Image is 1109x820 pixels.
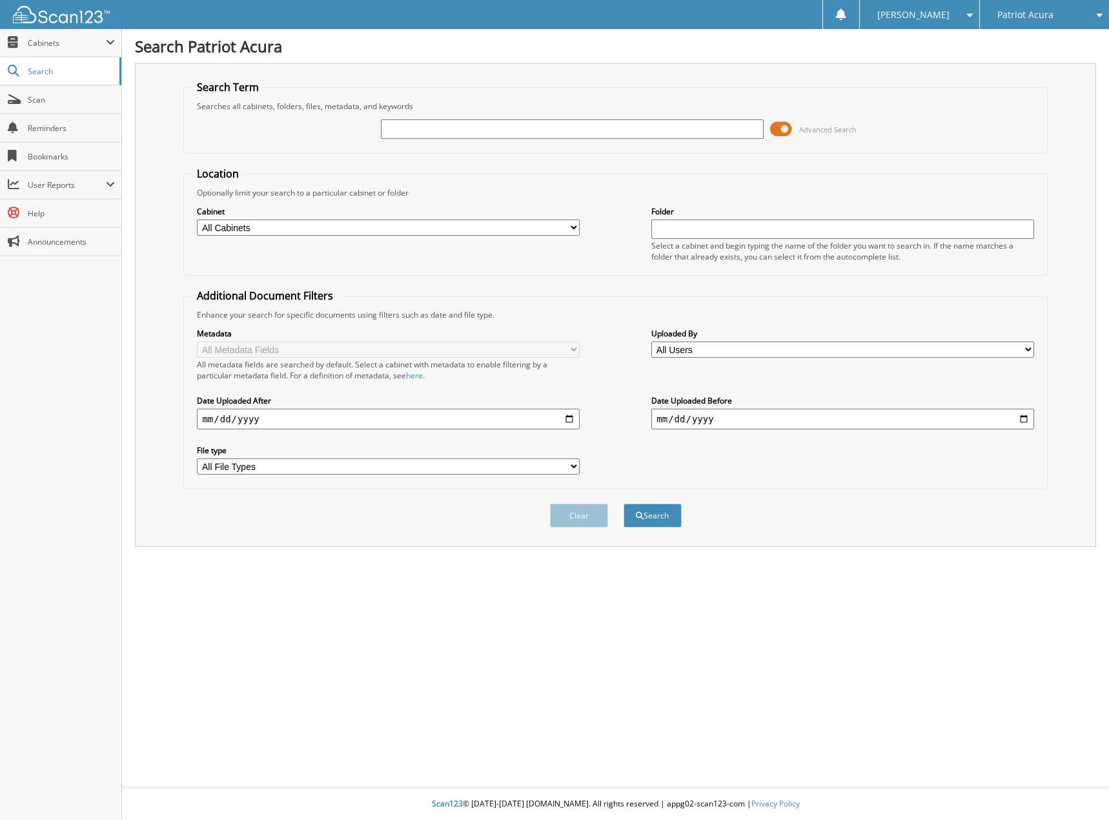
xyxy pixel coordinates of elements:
[190,101,1040,112] div: Searches all cabinets, folders, files, metadata, and keywords
[197,395,579,406] label: Date Uploaded After
[28,151,115,162] span: Bookmarks
[190,167,245,181] legend: Location
[197,206,579,217] label: Cabinet
[406,370,423,381] a: here
[28,236,115,247] span: Announcements
[197,359,579,381] div: All metadata fields are searched by default. Select a cabinet with metadata to enable filtering b...
[28,208,115,219] span: Help
[1044,758,1109,820] iframe: Chat Widget
[197,445,579,456] label: File type
[432,798,463,809] span: Scan123
[28,179,106,190] span: User Reports
[190,289,340,303] legend: Additional Document Filters
[13,6,110,23] img: scan123-logo-white.svg
[28,123,115,134] span: Reminders
[28,94,115,105] span: Scan
[651,328,1033,339] label: Uploaded By
[190,80,265,94] legend: Search Term
[122,788,1109,820] div: © [DATE]-[DATE] [DOMAIN_NAME]. All rights reserved | appg02-scan123-com |
[550,504,608,528] button: Clear
[651,206,1033,217] label: Folder
[190,187,1040,198] div: Optionally limit your search to a particular cabinet or folder
[190,309,1040,320] div: Enhance your search for specific documents using filters such as date and file type.
[651,409,1033,429] input: end
[28,66,113,77] span: Search
[651,395,1033,406] label: Date Uploaded Before
[197,328,579,339] label: Metadata
[28,37,106,48] span: Cabinets
[624,504,682,528] button: Search
[877,11,950,19] span: [PERSON_NAME]
[751,798,800,809] a: Privacy Policy
[197,409,579,429] input: start
[799,125,857,134] span: Advanced Search
[135,36,1096,57] h1: Search Patriot Acura
[997,11,1053,19] span: Patriot Acura
[651,240,1033,262] div: Select a cabinet and begin typing the name of the folder you want to search in. If the name match...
